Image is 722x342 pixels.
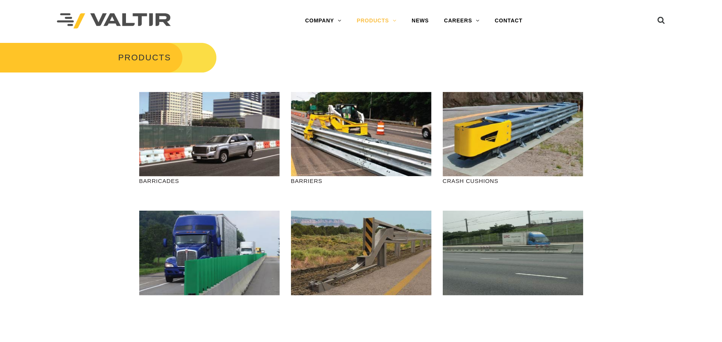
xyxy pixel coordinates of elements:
[297,13,349,28] a: COMPANY
[349,13,404,28] a: PRODUCTS
[57,13,171,29] img: Valtir
[404,13,436,28] a: NEWS
[443,177,583,185] p: CRASH CUSHIONS
[487,13,530,28] a: CONTACT
[139,177,280,185] p: BARRICADES
[291,177,431,185] p: BARRIERS
[436,13,487,28] a: CAREERS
